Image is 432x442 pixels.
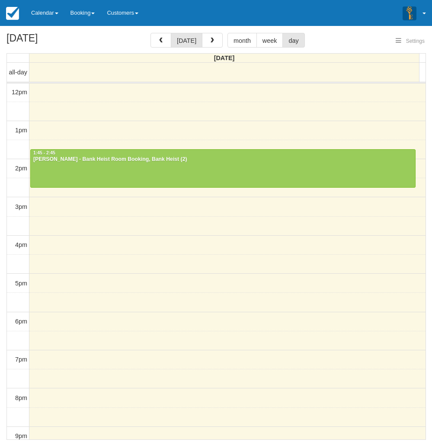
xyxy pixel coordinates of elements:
span: 2pm [15,165,27,172]
button: day [282,33,304,48]
button: Settings [390,35,430,48]
span: 1:45 - 2:45 [33,151,55,155]
span: 3pm [15,203,27,210]
span: 6pm [15,318,27,325]
span: 1pm [15,127,27,134]
div: [PERSON_NAME] - Bank Heist Room Booking, Bank Heist (2) [33,156,413,163]
img: A3 [403,6,416,20]
span: 5pm [15,280,27,287]
span: all-day [9,69,27,76]
span: 7pm [15,356,27,363]
span: 4pm [15,241,27,248]
span: 12pm [12,89,27,96]
img: checkfront-main-nav-mini-logo.png [6,7,19,20]
span: 8pm [15,394,27,401]
span: 9pm [15,432,27,439]
button: [DATE] [171,33,202,48]
h2: [DATE] [6,33,116,49]
a: 1:45 - 2:45[PERSON_NAME] - Bank Heist Room Booking, Bank Heist (2) [30,149,416,187]
button: month [227,33,257,48]
span: Settings [406,38,425,44]
button: week [256,33,283,48]
span: [DATE] [214,54,235,61]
